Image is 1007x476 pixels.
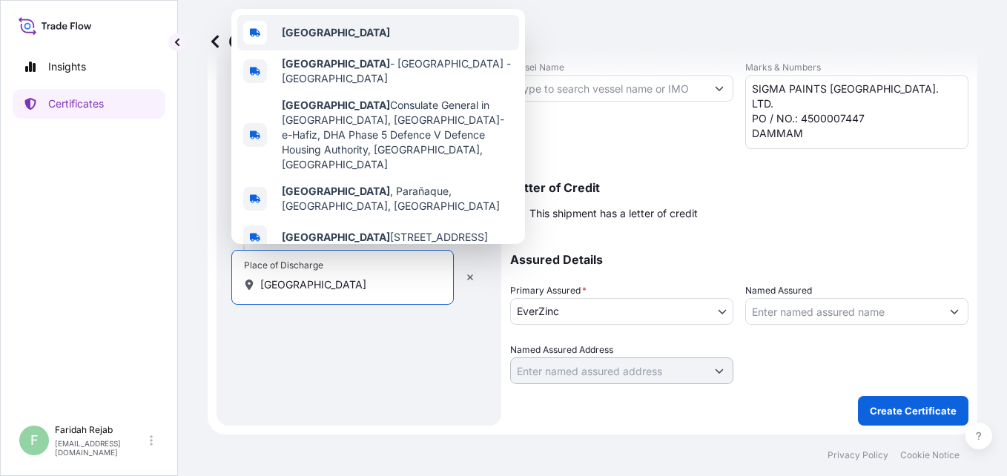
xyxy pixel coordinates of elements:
span: F [30,433,39,448]
span: , Parañaque, [GEOGRAPHIC_DATA], [GEOGRAPHIC_DATA] [282,184,513,214]
label: Named Assured Address [510,343,613,357]
b: [GEOGRAPHIC_DATA] [282,185,390,197]
button: Show suggestions [706,75,733,102]
input: Type to search vessel name or IMO [511,75,706,102]
span: [STREET_ADDRESS] [282,230,488,245]
button: Show suggestions [706,357,733,384]
p: Create Certificate [870,403,957,418]
p: Get a Certificate [208,30,380,53]
p: Cookie Notice [900,449,960,461]
p: Letter of Credit [510,182,968,194]
p: [EMAIL_ADDRESS][DOMAIN_NAME] [55,439,147,457]
p: Privacy Policy [828,449,888,461]
input: Place of Discharge [260,277,435,292]
label: Named Assured [745,283,812,298]
span: Primary Assured [510,283,587,298]
p: Certificates [48,96,104,111]
p: Assured Details [510,254,968,265]
div: Show suggestions [231,9,525,244]
span: - [GEOGRAPHIC_DATA] - [GEOGRAPHIC_DATA] [282,56,513,86]
span: EverZinc [517,304,559,319]
button: Show suggestions [941,298,968,325]
span: This shipment has a letter of credit [529,206,698,221]
div: Place of Discharge [244,260,323,271]
input: Assured Name [746,298,941,325]
p: Faridah Rejab [55,424,147,436]
b: [GEOGRAPHIC_DATA] [282,57,390,70]
input: Named Assured Address [511,357,706,384]
b: [GEOGRAPHIC_DATA] [282,26,390,39]
p: Insights [48,59,86,74]
b: [GEOGRAPHIC_DATA] [282,99,390,111]
span: Consulate General in [GEOGRAPHIC_DATA], [GEOGRAPHIC_DATA]-e-Hafiz, DHA Phase 5 Defence V Defence ... [282,98,513,172]
b: [GEOGRAPHIC_DATA] [282,231,390,243]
